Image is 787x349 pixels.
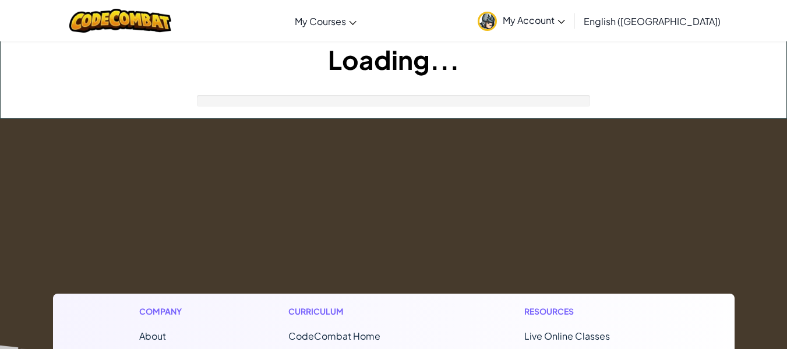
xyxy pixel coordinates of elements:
a: My Courses [289,5,362,37]
a: About [139,330,166,342]
a: English ([GEOGRAPHIC_DATA]) [578,5,726,37]
span: My Account [503,14,565,26]
h1: Curriculum [288,305,429,318]
span: My Courses [295,15,346,27]
h1: Loading... [1,41,786,77]
h1: Company [139,305,193,318]
a: Live Online Classes [524,330,610,342]
span: English ([GEOGRAPHIC_DATA]) [584,15,721,27]
h1: Resources [524,305,648,318]
img: CodeCombat logo [69,9,171,33]
span: CodeCombat Home [288,330,380,342]
a: My Account [472,2,571,39]
img: avatar [478,12,497,31]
